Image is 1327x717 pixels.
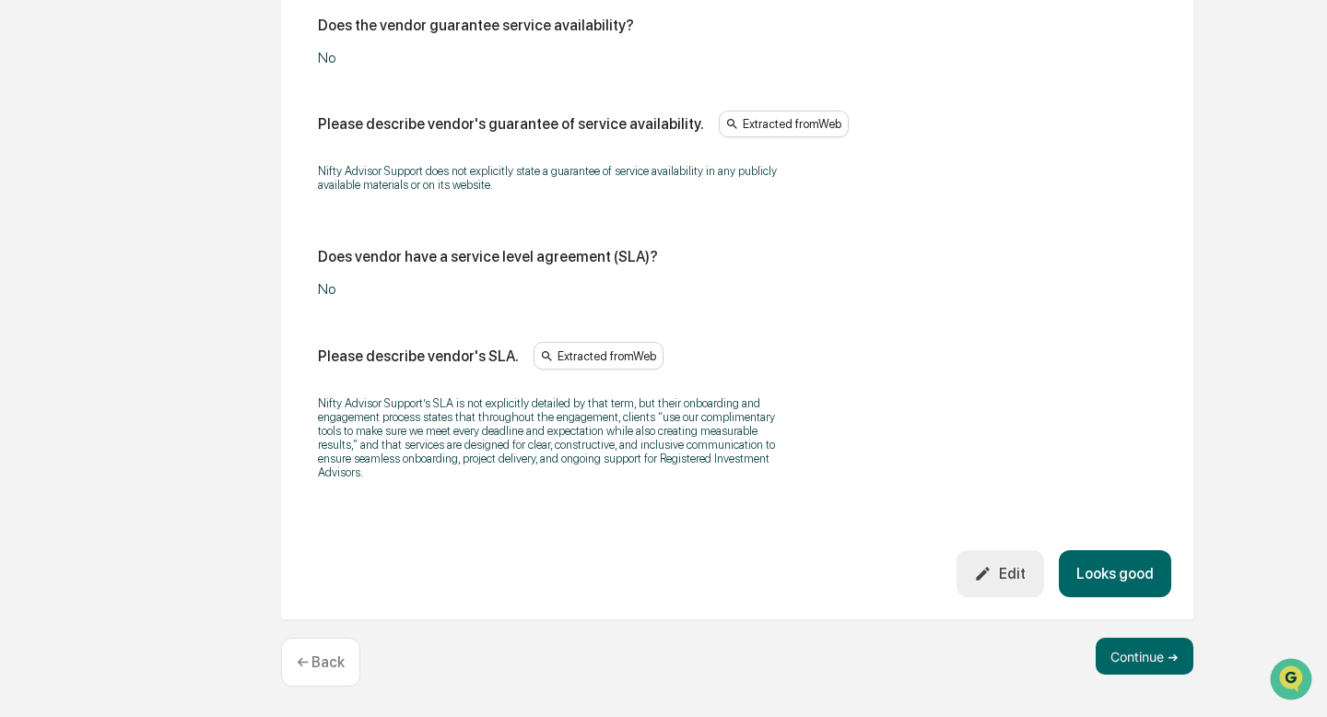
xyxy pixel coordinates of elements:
p: Nifty Advisor Support’s SLA is not explicitly detailed by that term, but their onboarding and eng... [318,396,779,479]
div: Extracted from Web [534,342,663,370]
button: Looks good [1059,550,1171,597]
p: Nifty Advisor Support does not explicitly state a guarantee of service availability in any public... [318,164,779,192]
div: No [318,49,779,66]
button: Start new chat [313,147,335,169]
span: Data Lookup [37,267,116,286]
div: We're available if you need us! [63,159,233,174]
iframe: Open customer support [1268,656,1318,706]
div: 🖐️ [18,234,33,249]
p: ← Back [297,653,345,671]
div: Start new chat [63,141,302,159]
div: Extracted from Web [719,111,849,138]
button: Continue ➔ [1096,638,1193,675]
p: How can we help? [18,39,335,68]
div: Does the vendor guarantee service availability? [318,17,634,34]
div: No [318,280,779,298]
a: Powered byPylon [130,311,223,326]
div: Please describe vendor's SLA. [318,347,519,365]
div: 🗄️ [134,234,148,249]
span: Attestations [152,232,229,251]
div: Please describe vendor's guarantee of service availability. [318,115,704,133]
button: Edit [957,550,1044,597]
a: 🖐️Preclearance [11,225,126,258]
span: Pylon [183,312,223,326]
div: 🔎 [18,269,33,284]
img: 1746055101610-c473b297-6a78-478c-a979-82029cc54cd1 [18,141,52,174]
span: Preclearance [37,232,119,251]
a: 🗄️Attestations [126,225,236,258]
a: 🔎Data Lookup [11,260,123,293]
div: Does vendor have a service level agreement (SLA)? [318,248,658,265]
div: Edit [974,565,1026,582]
